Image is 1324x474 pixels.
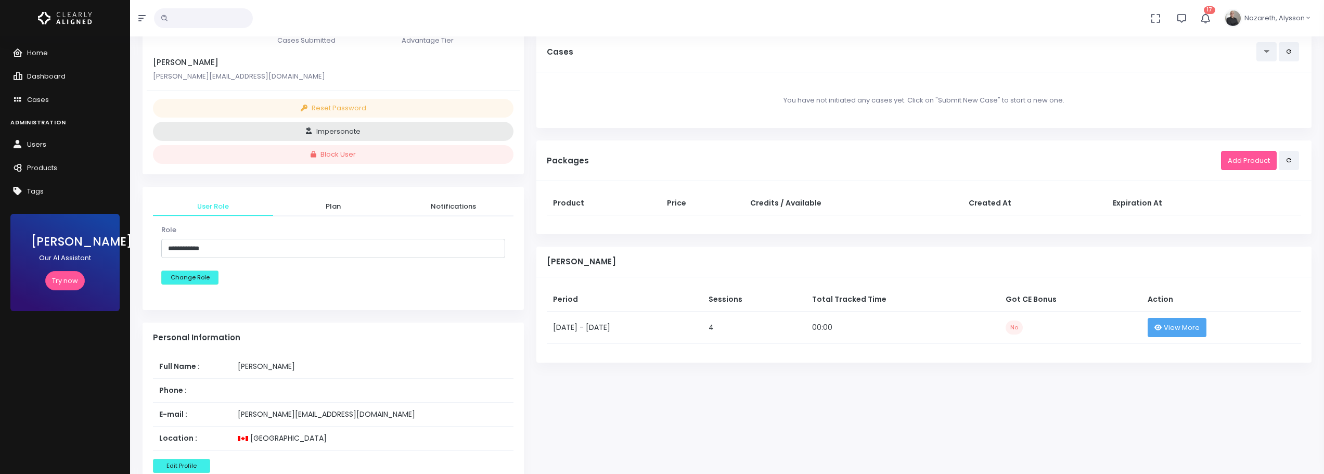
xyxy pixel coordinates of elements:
span: No [1006,321,1023,335]
td: 4 [702,311,806,343]
p: Cases Submitted [277,35,389,46]
td: 00:00 [806,311,1000,343]
h3: [PERSON_NAME] [31,235,99,249]
th: Created At [962,191,1107,215]
th: Full Name : [153,355,232,379]
button: Edit Profile [153,459,210,473]
th: Action [1141,288,1301,312]
td: [PERSON_NAME][EMAIL_ADDRESS][DOMAIN_NAME] [232,402,513,426]
h5: [PERSON_NAME] [153,58,513,67]
th: Period [547,288,702,312]
p: Advantage Tier [402,35,513,46]
span: Products [27,163,57,173]
button: Change Role [161,271,218,285]
button: Block User [153,145,513,164]
span: Home [27,48,48,58]
span: User Role [161,201,265,212]
p: Our AI Assistant [31,253,99,263]
div: You have not initiated any cases yet. Click on "Submit New Case" to start a new one. [547,83,1301,118]
span: Plan [281,201,385,212]
a: Try now [45,271,85,290]
th: Phone : [153,378,232,402]
td: [GEOGRAPHIC_DATA] [232,426,513,450]
span: Cases [27,95,49,105]
td: [PERSON_NAME] [232,355,513,379]
th: Price [661,191,743,215]
span: View More [1164,323,1200,333]
img: Header Avatar [1224,9,1242,28]
h5: [PERSON_NAME] [547,257,1301,266]
img: ca.svg [238,436,248,441]
th: E-mail : [153,402,232,426]
h4: Personal Information [153,333,513,342]
button: Reset Password [153,99,513,118]
a: Add Product [1221,151,1277,170]
th: Sessions [702,288,806,312]
span: 17 [1204,6,1215,14]
button: Impersonate [153,122,513,141]
span: Users [27,139,46,149]
span: Notifications [402,201,505,212]
td: [DATE] - [DATE] [547,311,702,343]
span: Tags [27,186,44,196]
img: Logo Horizontal [38,7,92,29]
h5: Packages [547,156,1221,165]
span: Dashboard [27,71,66,81]
th: Credits / Available [744,191,963,215]
th: Expiration At [1107,191,1268,215]
label: Role [161,225,176,235]
p: [PERSON_NAME][EMAIL_ADDRESS][DOMAIN_NAME] [153,71,513,82]
th: Product [547,191,661,215]
th: Got CE Bonus [999,288,1141,312]
th: Location : [153,426,232,450]
th: Total Tracked Time [806,288,1000,312]
h5: Cases [547,47,1256,57]
button: View More [1148,318,1207,337]
span: Nazareth, Alysson [1244,13,1305,23]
